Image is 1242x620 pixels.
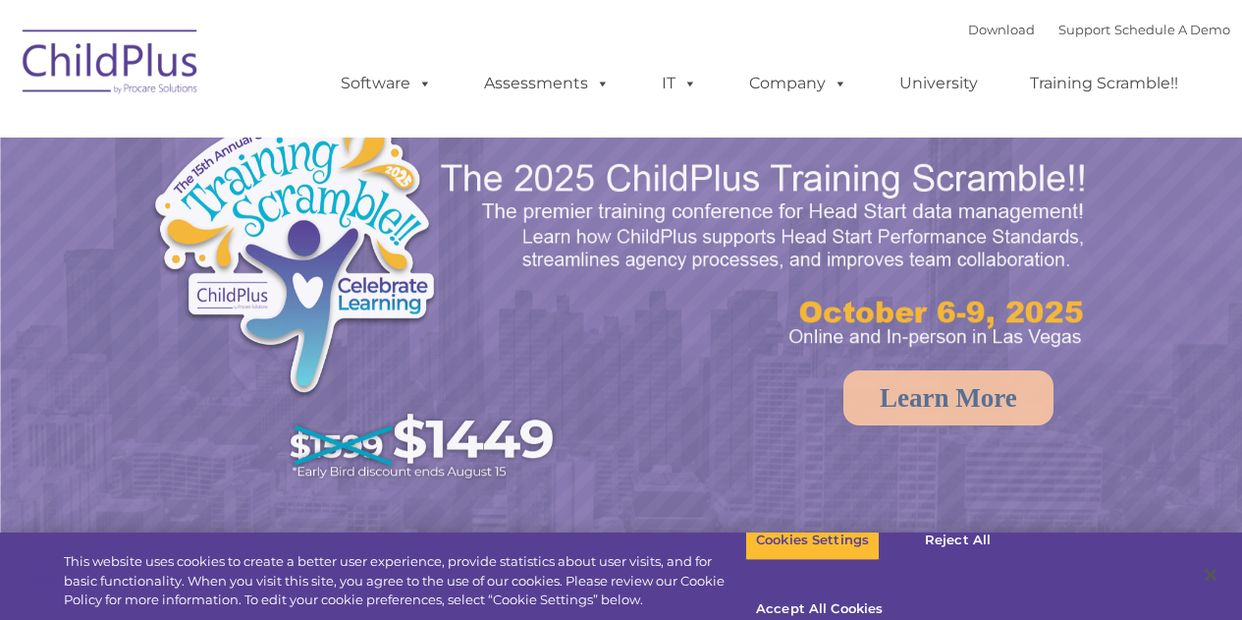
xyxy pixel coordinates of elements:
[642,64,717,103] a: IT
[896,520,1019,561] button: Reject All
[729,64,867,103] a: Company
[745,520,880,561] button: Cookies Settings
[321,64,452,103] a: Software
[13,16,209,114] img: ChildPlus by Procare Solutions
[1010,64,1198,103] a: Training Scramble!!
[968,22,1230,37] font: |
[464,64,629,103] a: Assessments
[968,22,1035,37] a: Download
[1189,553,1232,596] button: Close
[843,370,1053,425] a: Learn More
[64,552,745,610] div: This website uses cookies to create a better user experience, provide statistics about user visit...
[880,64,998,103] a: University
[1114,22,1230,37] a: Schedule A Demo
[1058,22,1110,37] a: Support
